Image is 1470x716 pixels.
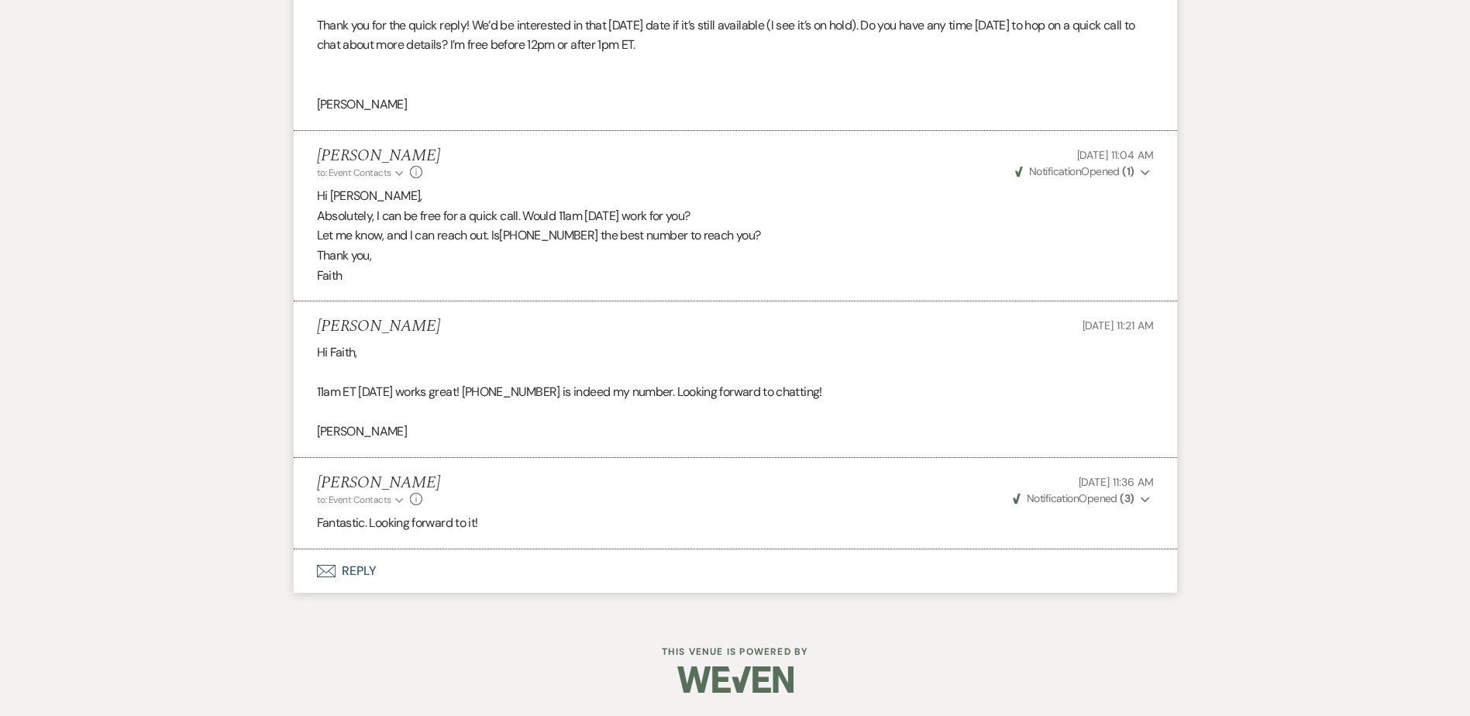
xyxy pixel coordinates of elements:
button: to: Event Contacts [317,493,406,507]
p: Let me know, and I can reach out. Is [317,225,1154,246]
button: Reply [294,549,1177,593]
span: Opened [1015,164,1134,178]
span: Notification [1029,164,1081,178]
span: to: Event Contacts [317,494,391,506]
span: [DATE] 11:04 AM [1077,148,1154,162]
p: Hi Faith, [317,343,1154,363]
span: Thank you, [317,247,372,263]
span: [DATE] 11:21 AM [1083,318,1154,332]
button: NotificationOpened (3) [1010,491,1154,507]
span: [DATE] 11:36 AM [1079,475,1154,489]
span: [PHONE_NUMBER] the best number to reach you? [499,227,760,243]
p: Fantastic. Looking forward to it! [317,513,1154,533]
h5: [PERSON_NAME] [317,473,440,493]
h5: [PERSON_NAME] [317,146,440,166]
strong: ( 3 ) [1120,491,1134,505]
span: Notification [1027,491,1079,505]
p: [PERSON_NAME] [317,422,1154,442]
h5: [PERSON_NAME] [317,317,440,336]
span: to: Event Contacts [317,167,391,179]
p: 11am ET [DATE] works great! [PHONE_NUMBER] is indeed my number. Looking forward to chatting! [317,382,1154,402]
button: to: Event Contacts [317,166,406,180]
span: Faith [317,267,343,284]
p: Absolutely, I can be free for a quick call. Would 11am [DATE] work for you? [317,206,1154,226]
p: Hi [PERSON_NAME], [317,186,1154,206]
button: NotificationOpened (1) [1013,164,1154,180]
strong: ( 1 ) [1122,164,1134,178]
span: Opened [1013,491,1134,505]
img: Weven Logo [677,652,794,707]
